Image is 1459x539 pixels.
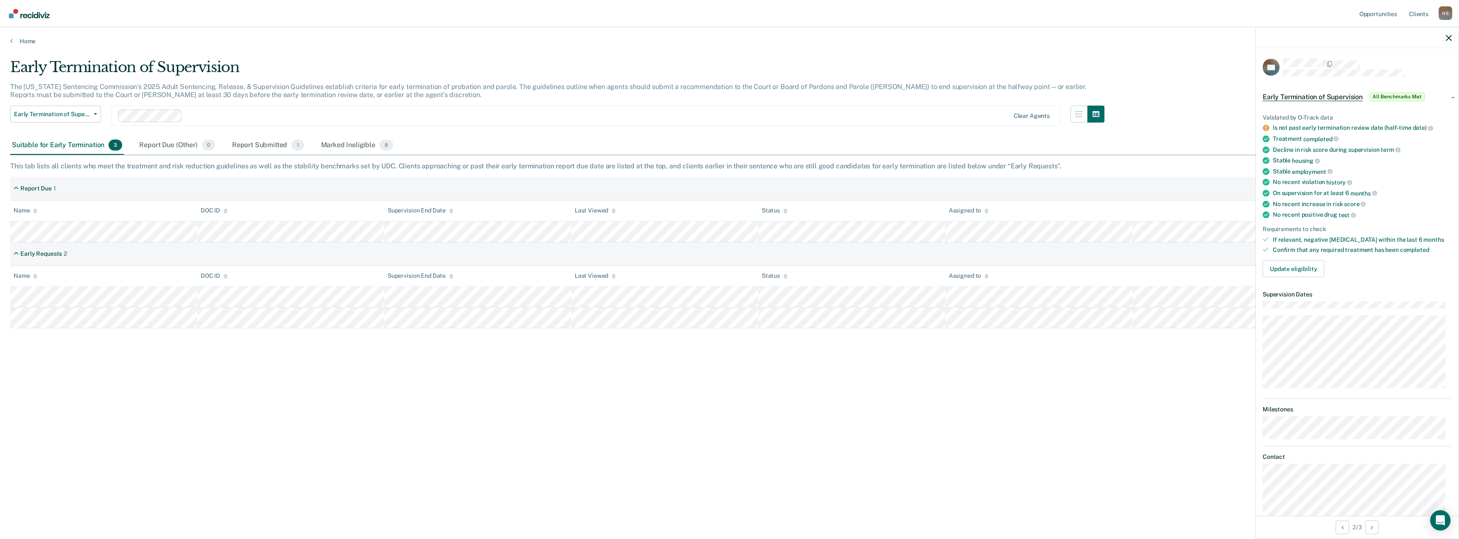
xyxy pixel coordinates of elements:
span: completed [1303,135,1339,142]
div: Stable [1273,168,1452,175]
span: Early Termination of Supervision [14,111,90,118]
div: No recent violation [1273,179,1452,186]
div: Marked Ineligible [319,136,395,155]
div: N S [1439,6,1452,20]
div: Treatment [1273,135,1452,142]
button: Previous Opportunity [1336,520,1349,534]
span: test [1339,211,1356,218]
div: Clear agents [1014,112,1050,120]
span: completed [1400,246,1429,253]
div: DOC ID [201,207,228,214]
a: Home [10,37,1449,45]
div: Assigned to [949,272,989,279]
span: 8 [380,140,393,151]
div: 2 [64,250,67,257]
span: Early Termination of Supervision [1263,92,1363,101]
div: Confirm that any required treatment has been [1273,246,1452,254]
img: Recidiviz [9,9,50,18]
div: Report Submitted [230,136,306,155]
div: Early Termination of SupervisionAll Benchmarks Met [1256,83,1459,110]
span: 0 [202,140,215,151]
div: Status [762,272,788,279]
span: term [1381,146,1400,153]
div: No recent positive drug [1273,211,1452,219]
div: Supervision End Date [388,272,453,279]
div: Open Intercom Messenger [1430,510,1451,531]
button: Update eligibility [1263,260,1324,277]
div: Stable [1273,157,1452,165]
dt: Milestones [1263,405,1452,413]
div: 1 [53,185,56,192]
div: Decline in risk score during supervision [1273,146,1452,154]
button: Profile dropdown button [1439,6,1452,20]
div: Is not past early termination review date (half-time date) [1273,124,1452,132]
div: On supervision for at least 6 [1273,189,1452,197]
span: housing [1292,157,1320,164]
div: Supervision End Date [388,207,453,214]
div: No recent increase in risk [1273,200,1452,208]
div: Assigned to [949,207,989,214]
span: history [1326,179,1352,186]
div: Early Termination of Supervision [10,59,1104,83]
div: Last Viewed [575,207,616,214]
div: Validated by O-Track data [1263,114,1452,121]
span: months [1350,190,1377,196]
p: The [US_STATE] Sentencing Commission’s 2025 Adult Sentencing, Release, & Supervision Guidelines e... [10,83,1087,99]
span: 1 [291,140,304,151]
div: Report Due [20,185,52,192]
button: Next Opportunity [1365,520,1379,534]
div: 2 / 3 [1256,516,1459,538]
div: Name [14,207,37,214]
dt: Supervision Dates [1263,291,1452,298]
div: Early Requests [20,250,62,257]
div: Suitable for Early Termination [10,136,124,155]
div: Requirements to check [1263,225,1452,232]
div: Name [14,272,37,279]
span: 3 [109,140,122,151]
span: score [1344,201,1366,207]
span: All Benchmarks Met [1370,92,1425,101]
div: If relevant, negative [MEDICAL_DATA] within the last 6 [1273,236,1452,243]
dt: Contact [1263,453,1452,460]
span: employment [1292,168,1332,175]
div: This tab lists all clients who meet the treatment and risk reduction guidelines as well as the st... [10,162,1449,170]
div: Last Viewed [575,272,616,279]
div: Status [762,207,788,214]
div: Report Due (Other) [137,136,216,155]
div: DOC ID [201,272,228,279]
span: months [1423,236,1444,243]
